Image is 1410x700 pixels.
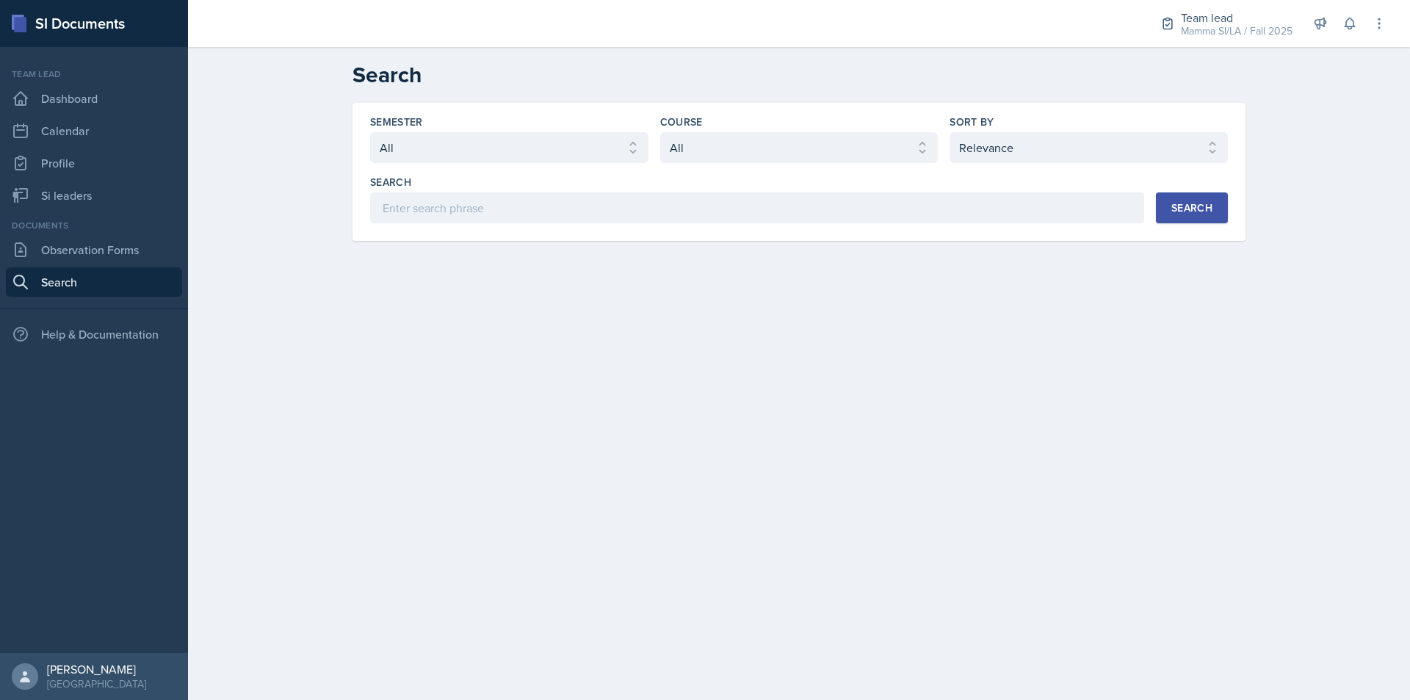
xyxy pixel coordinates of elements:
div: Team lead [1181,9,1292,26]
input: Enter search phrase [370,192,1144,223]
label: Search [370,175,411,190]
a: Profile [6,148,182,178]
div: Documents [6,219,182,232]
label: Semester [370,115,423,129]
div: Team lead [6,68,182,81]
div: Mamma SI/LA / Fall 2025 [1181,24,1292,39]
label: Sort By [950,115,994,129]
a: Observation Forms [6,235,182,264]
div: Help & Documentation [6,320,182,349]
h2: Search [352,62,1245,88]
a: Si leaders [6,181,182,210]
div: [GEOGRAPHIC_DATA] [47,676,146,691]
a: Search [6,267,182,297]
div: [PERSON_NAME] [47,662,146,676]
button: Search [1156,192,1228,223]
a: Calendar [6,116,182,145]
a: Dashboard [6,84,182,113]
label: Course [660,115,703,129]
div: Search [1171,202,1212,214]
